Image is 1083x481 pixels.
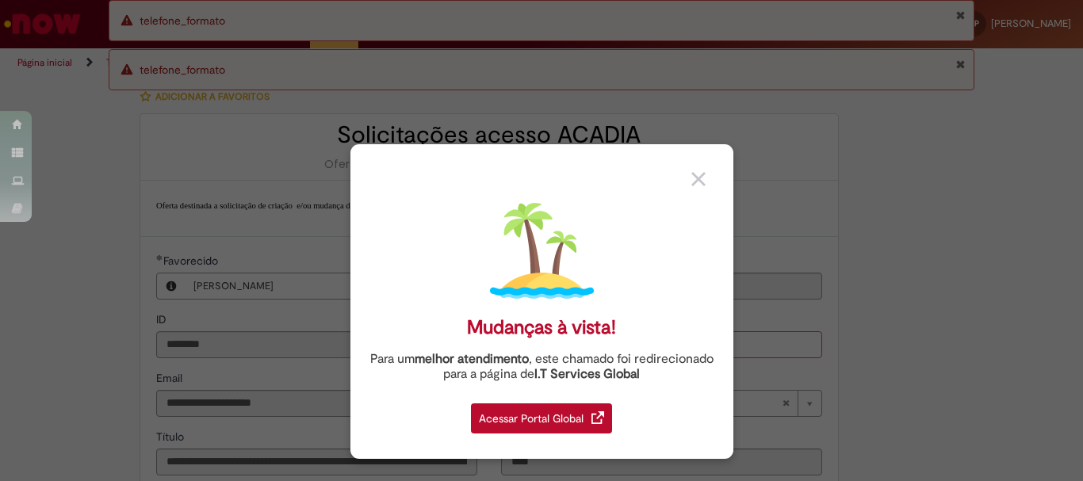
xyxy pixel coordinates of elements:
img: island.png [490,199,594,303]
div: Mudanças à vista! [467,316,616,339]
img: redirect_link.png [591,411,604,424]
div: Para um , este chamado foi redirecionado para a página de [362,352,721,382]
div: Acessar Portal Global [471,403,612,433]
img: close_button_grey.png [691,172,706,186]
a: Acessar Portal Global [471,395,612,433]
a: I.T Services Global [534,357,640,382]
strong: melhor atendimento [415,351,529,367]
